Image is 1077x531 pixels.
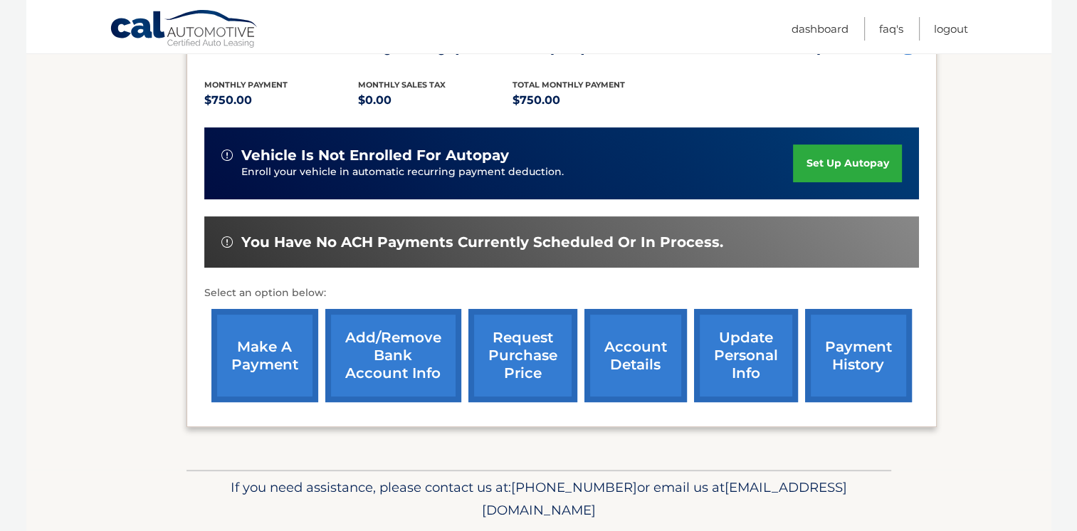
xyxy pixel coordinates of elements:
[792,17,849,41] a: Dashboard
[204,90,359,110] p: $750.00
[241,164,794,180] p: Enroll your vehicle in automatic recurring payment deduction.
[110,9,259,51] a: Cal Automotive
[358,80,446,90] span: Monthly sales Tax
[805,309,912,402] a: payment history
[241,233,723,251] span: You have no ACH payments currently scheduled or in process.
[325,309,461,402] a: Add/Remove bank account info
[513,90,667,110] p: $750.00
[241,147,509,164] span: vehicle is not enrolled for autopay
[221,149,233,161] img: alert-white.svg
[584,309,687,402] a: account details
[211,309,318,402] a: make a payment
[468,309,577,402] a: request purchase price
[793,144,901,182] a: set up autopay
[204,80,288,90] span: Monthly Payment
[879,17,903,41] a: FAQ's
[482,479,847,518] span: [EMAIL_ADDRESS][DOMAIN_NAME]
[934,17,968,41] a: Logout
[511,479,637,495] span: [PHONE_NUMBER]
[196,476,882,522] p: If you need assistance, please contact us at: or email us at
[358,90,513,110] p: $0.00
[513,80,625,90] span: Total Monthly Payment
[204,285,919,302] p: Select an option below:
[694,309,798,402] a: update personal info
[221,236,233,248] img: alert-white.svg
